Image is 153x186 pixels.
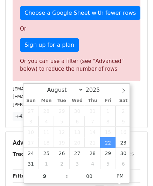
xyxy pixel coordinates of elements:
span: August 13, 2025 [69,127,85,137]
small: [PERSON_NAME][EMAIL_ADDRESS][DOMAIN_NAME] [13,102,128,107]
span: July 29, 2025 [54,105,69,116]
span: September 1, 2025 [39,158,54,169]
span: August 16, 2025 [116,127,131,137]
span: August 8, 2025 [100,116,116,127]
span: Click to toggle [111,169,130,183]
span: August 9, 2025 [116,116,131,127]
span: July 30, 2025 [69,105,85,116]
span: August 31, 2025 [23,158,39,169]
p: Or [20,25,133,33]
span: August 2, 2025 [116,105,131,116]
div: Or you can use a filter (see "Advanced" below) to reduce the number of rows [20,57,133,73]
span: August 17, 2025 [23,137,39,148]
span: August 24, 2025 [23,148,39,158]
span: Thu [85,98,100,103]
span: : [66,169,68,183]
span: August 10, 2025 [23,127,39,137]
input: Year [84,86,109,93]
span: Sun [23,98,39,103]
span: August 28, 2025 [85,148,100,158]
span: Wed [69,98,85,103]
span: Tue [54,98,69,103]
span: August 7, 2025 [85,116,100,127]
span: August 11, 2025 [39,127,54,137]
span: August 22, 2025 [100,137,116,148]
a: +42 more [13,112,42,121]
a: Choose a Google Sheet with fewer rows [20,6,140,20]
span: August 12, 2025 [54,127,69,137]
span: August 25, 2025 [39,148,54,158]
h5: Advanced [13,139,140,147]
span: Sat [116,98,131,103]
span: August 5, 2025 [54,116,69,127]
span: August 1, 2025 [100,105,116,116]
span: August 3, 2025 [23,116,39,127]
span: September 4, 2025 [85,158,100,169]
span: Mon [39,98,54,103]
span: July 28, 2025 [39,105,54,116]
span: August 6, 2025 [69,116,85,127]
span: August 14, 2025 [85,127,100,137]
span: August 26, 2025 [54,148,69,158]
small: [EMAIL_ADDRESS][DOMAIN_NAME] [13,94,91,99]
strong: Filters [13,173,30,179]
span: August 19, 2025 [54,137,69,148]
span: July 27, 2025 [23,105,39,116]
span: August 30, 2025 [116,148,131,158]
span: Fri [100,98,116,103]
a: Sign up for a plan [20,38,79,52]
span: September 3, 2025 [69,158,85,169]
span: September 5, 2025 [100,158,116,169]
span: August 23, 2025 [116,137,131,148]
small: [EMAIL_ADDRESS][DOMAIN_NAME] [13,86,91,91]
span: September 6, 2025 [116,158,131,169]
input: Hour [23,169,66,183]
span: August 27, 2025 [69,148,85,158]
span: September 2, 2025 [54,158,69,169]
span: August 29, 2025 [100,148,116,158]
span: August 18, 2025 [39,137,54,148]
input: Minute [68,169,111,183]
span: August 15, 2025 [100,127,116,137]
span: August 21, 2025 [85,137,100,148]
span: July 31, 2025 [85,105,100,116]
strong: Tracking [13,151,36,157]
span: August 4, 2025 [39,116,54,127]
span: August 20, 2025 [69,137,85,148]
